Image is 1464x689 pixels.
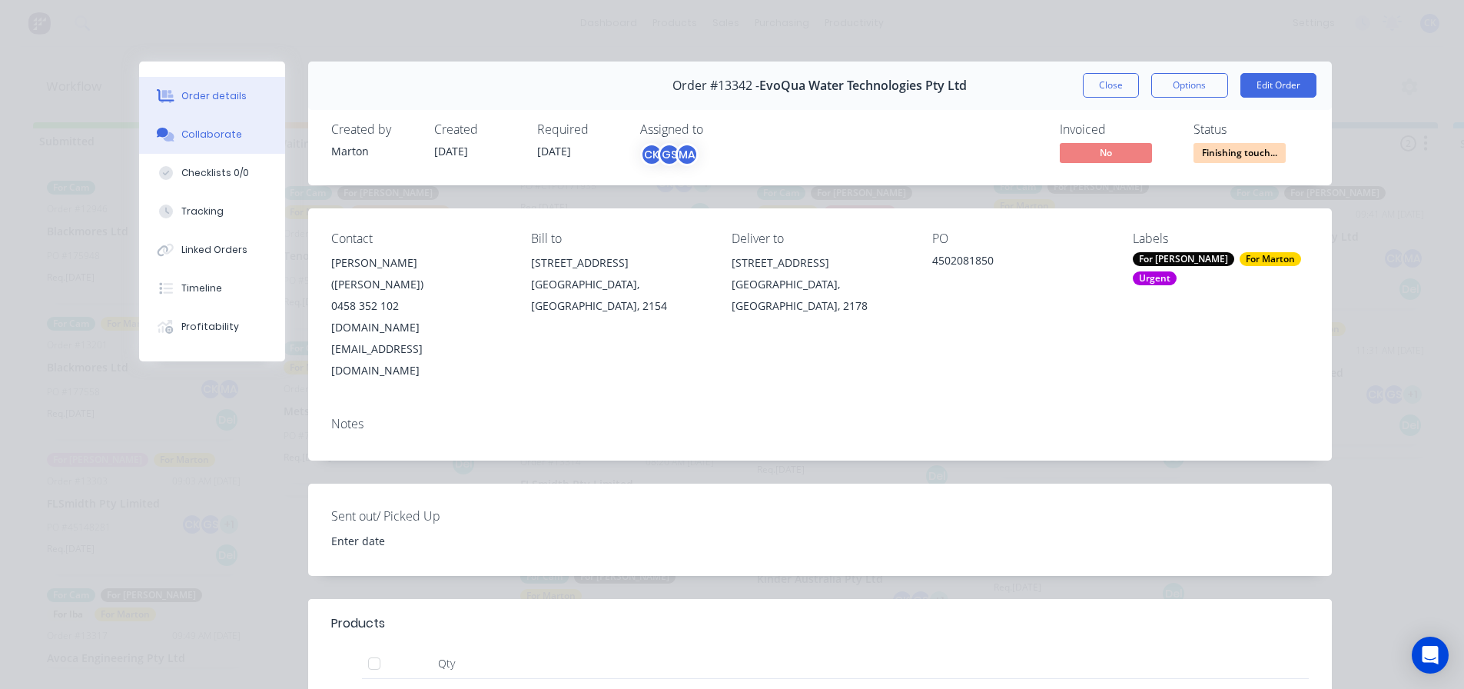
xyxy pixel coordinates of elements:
[181,281,222,295] div: Timeline
[331,122,416,137] div: Created by
[331,231,507,246] div: Contact
[139,154,285,192] button: Checklists 0/0
[531,252,707,274] div: [STREET_ADDRESS]
[531,274,707,317] div: [GEOGRAPHIC_DATA], [GEOGRAPHIC_DATA], 2154
[434,144,468,158] span: [DATE]
[331,614,385,633] div: Products
[732,231,908,246] div: Deliver to
[1193,143,1286,162] span: Finishing touch...
[331,507,523,525] label: Sent out/ Picked Up
[732,274,908,317] div: [GEOGRAPHIC_DATA], [GEOGRAPHIC_DATA], 2178
[331,417,1309,431] div: Notes
[331,317,507,381] div: [DOMAIN_NAME][EMAIL_ADDRESS][DOMAIN_NAME]
[400,648,493,679] div: Qty
[1083,73,1139,98] button: Close
[331,295,507,317] div: 0458 352 102
[531,231,707,246] div: Bill to
[672,78,759,93] span: Order #13342 -
[759,78,967,93] span: EvoQua Water Technologies Pty Ltd
[139,115,285,154] button: Collaborate
[1193,122,1309,137] div: Status
[139,308,285,346] button: Profitability
[181,205,224,218] div: Tracking
[732,252,908,274] div: [STREET_ADDRESS]
[1193,143,1286,166] button: Finishing touch...
[732,252,908,317] div: [STREET_ADDRESS][GEOGRAPHIC_DATA], [GEOGRAPHIC_DATA], 2178
[932,231,1108,246] div: PO
[320,529,512,552] input: Enter date
[658,143,681,166] div: GS
[1060,143,1152,162] span: No
[640,143,663,166] div: CK
[640,143,699,166] button: CKGSMA
[1060,122,1175,137] div: Invoiced
[331,143,416,159] div: Marton
[1133,271,1177,285] div: Urgent
[1240,252,1301,266] div: For Marton
[181,320,239,334] div: Profitability
[932,252,1108,274] div: 4502081850
[531,252,707,317] div: [STREET_ADDRESS][GEOGRAPHIC_DATA], [GEOGRAPHIC_DATA], 2154
[1151,73,1228,98] button: Options
[537,144,571,158] span: [DATE]
[1412,637,1449,674] div: Open Intercom Messenger
[181,166,249,180] div: Checklists 0/0
[139,77,285,115] button: Order details
[1240,73,1316,98] button: Edit Order
[139,192,285,231] button: Tracking
[537,122,622,137] div: Required
[434,122,519,137] div: Created
[676,143,699,166] div: MA
[331,252,507,295] div: [PERSON_NAME] ([PERSON_NAME])
[139,269,285,308] button: Timeline
[181,243,247,257] div: Linked Orders
[181,89,247,103] div: Order details
[640,122,794,137] div: Assigned to
[139,231,285,269] button: Linked Orders
[181,128,242,141] div: Collaborate
[1133,231,1309,246] div: Labels
[1133,252,1234,266] div: For [PERSON_NAME]
[331,252,507,381] div: [PERSON_NAME] ([PERSON_NAME])0458 352 102[DOMAIN_NAME][EMAIL_ADDRESS][DOMAIN_NAME]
